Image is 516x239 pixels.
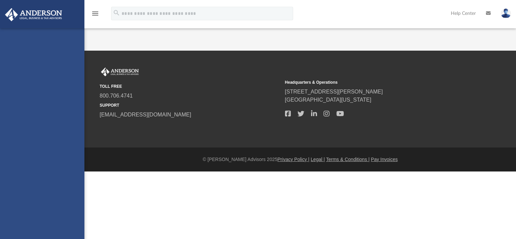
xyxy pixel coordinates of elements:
div: © [PERSON_NAME] Advisors 2025 [84,156,516,163]
a: [EMAIL_ADDRESS][DOMAIN_NAME] [100,112,191,117]
a: [GEOGRAPHIC_DATA][US_STATE] [285,97,371,103]
a: menu [91,13,99,18]
small: Headquarters & Operations [285,79,466,85]
a: 800.706.4741 [100,93,133,99]
a: Pay Invoices [371,157,397,162]
a: Privacy Policy | [278,157,310,162]
a: Legal | [311,157,325,162]
img: User Pic [501,8,511,18]
small: TOLL FREE [100,83,280,89]
small: SUPPORT [100,102,280,108]
a: Terms & Conditions | [326,157,370,162]
img: Anderson Advisors Platinum Portal [3,8,64,21]
i: menu [91,9,99,18]
i: search [113,9,120,17]
a: [STREET_ADDRESS][PERSON_NAME] [285,89,383,95]
img: Anderson Advisors Platinum Portal [100,68,140,76]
